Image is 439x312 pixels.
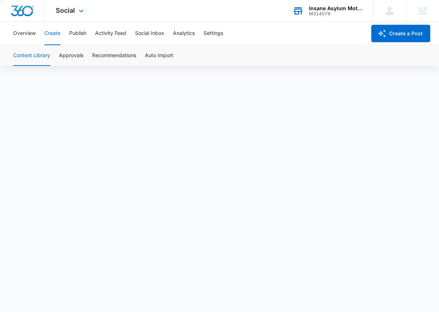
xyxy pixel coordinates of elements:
button: Create a Post [371,25,430,42]
button: Auto Import [145,46,173,66]
span: Social [56,7,75,14]
div: account id [309,11,362,16]
button: Overview [13,22,36,45]
button: Analytics [173,22,195,45]
button: Approvals [59,46,83,66]
button: Settings [203,22,223,45]
button: Content Library [13,46,50,66]
div: account name [309,5,362,11]
button: Publish [69,22,86,45]
button: Activity Feed [95,22,126,45]
button: Social Inbox [135,22,164,45]
button: Recommendations [92,46,136,66]
button: Create [44,22,60,45]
